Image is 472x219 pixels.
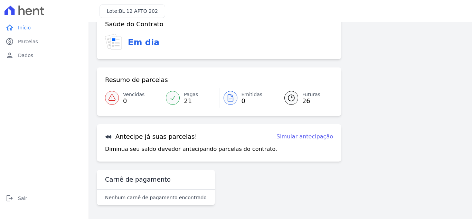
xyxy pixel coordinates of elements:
a: Pagas 21 [162,88,219,108]
h3: Antecipe já suas parcelas! [105,133,197,141]
a: paidParcelas [3,35,86,48]
span: 0 [123,98,144,104]
span: 0 [242,98,263,104]
span: 26 [302,98,320,104]
i: person [6,51,14,60]
span: BL 12 APTO 202 [119,8,158,14]
span: 21 [184,98,198,104]
a: Emitidas 0 [219,88,276,108]
a: Futuras 26 [276,88,333,108]
a: Simular antecipação [276,133,333,141]
span: Parcelas [18,38,38,45]
a: logoutSair [3,191,86,205]
span: Dados [18,52,33,59]
span: Vencidas [123,91,144,98]
h3: Em dia [128,36,159,49]
i: logout [6,194,14,202]
span: Início [18,24,31,31]
p: Nenhum carnê de pagamento encontrado [105,194,207,201]
h3: Lote: [107,8,158,15]
a: homeInício [3,21,86,35]
span: Sair [18,195,27,202]
i: paid [6,37,14,46]
a: personDados [3,48,86,62]
p: Diminua seu saldo devedor antecipando parcelas do contrato. [105,145,277,153]
i: home [6,24,14,32]
h3: Carnê de pagamento [105,175,171,184]
a: Vencidas 0 [105,88,162,108]
span: Pagas [184,91,198,98]
h3: Resumo de parcelas [105,76,168,84]
h3: Saúde do Contrato [105,20,163,28]
span: Emitidas [242,91,263,98]
span: Futuras [302,91,320,98]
